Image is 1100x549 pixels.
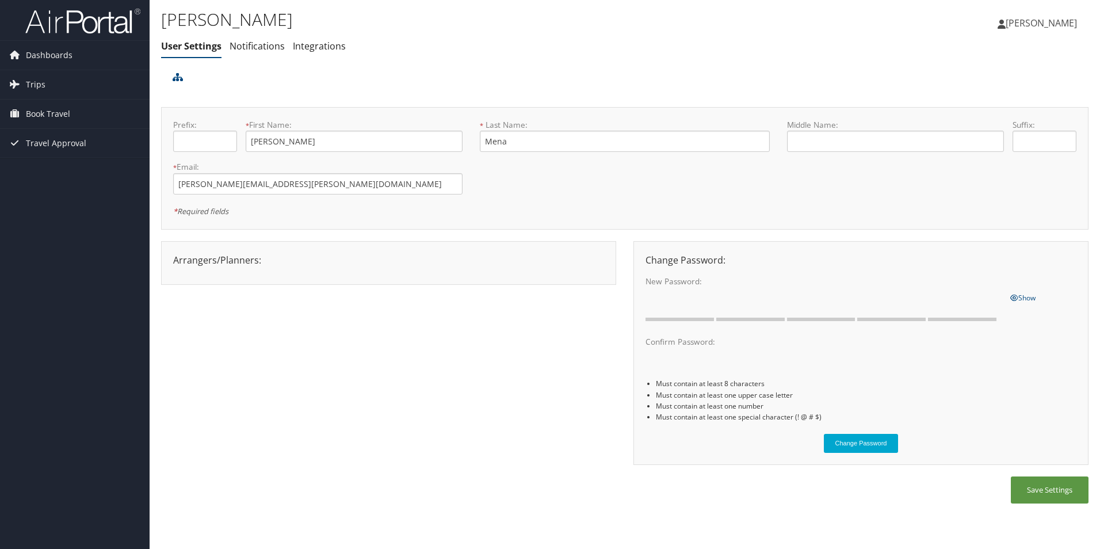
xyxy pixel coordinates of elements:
[787,119,1004,131] label: Middle Name:
[656,378,1076,389] li: Must contain at least 8 characters
[637,253,1085,267] div: Change Password:
[1011,476,1088,504] button: Save Settings
[165,253,613,267] div: Arrangers/Planners:
[26,129,86,158] span: Travel Approval
[25,7,140,35] img: airportal-logo.png
[1010,293,1036,303] span: Show
[1010,291,1036,303] a: Show
[293,40,346,52] a: Integrations
[1006,17,1077,29] span: [PERSON_NAME]
[26,41,72,70] span: Dashboards
[173,206,228,216] em: Required fields
[230,40,285,52] a: Notifications
[646,336,1002,348] label: Confirm Password:
[161,7,780,32] h1: [PERSON_NAME]
[173,119,237,131] label: Prefix:
[998,6,1088,40] a: [PERSON_NAME]
[26,70,45,99] span: Trips
[824,434,899,453] button: Change Password
[1013,119,1076,131] label: Suffix:
[246,119,463,131] label: First Name:
[173,161,463,173] label: Email:
[26,100,70,128] span: Book Travel
[656,401,1076,411] li: Must contain at least one number
[656,390,1076,401] li: Must contain at least one upper case letter
[646,276,1002,287] label: New Password:
[480,119,769,131] label: Last Name:
[161,40,221,52] a: User Settings
[656,411,1076,422] li: Must contain at least one special character (! @ # $)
